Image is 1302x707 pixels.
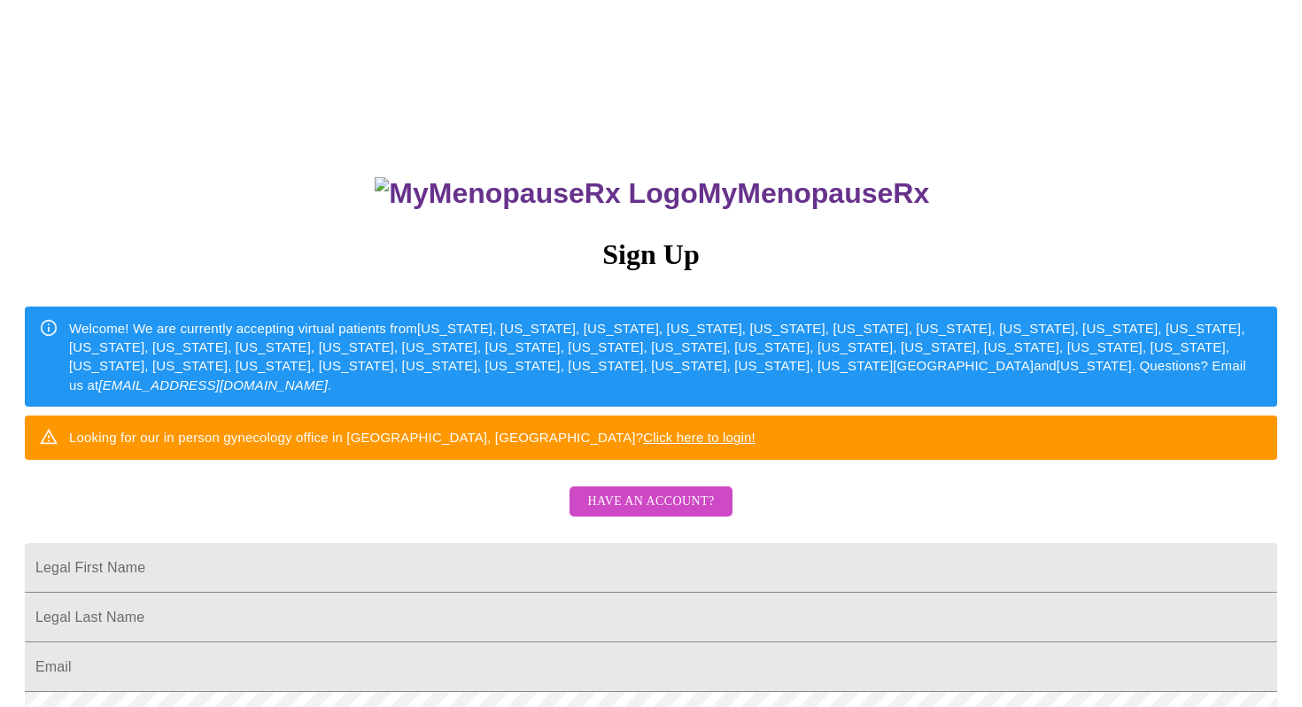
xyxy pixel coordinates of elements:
[375,177,697,210] img: MyMenopauseRx Logo
[69,312,1263,402] div: Welcome! We are currently accepting virtual patients from [US_STATE], [US_STATE], [US_STATE], [US...
[27,177,1278,210] h3: MyMenopauseRx
[587,491,714,513] span: Have an account?
[565,506,736,521] a: Have an account?
[570,486,732,517] button: Have an account?
[98,377,328,392] em: [EMAIL_ADDRESS][DOMAIN_NAME]
[69,421,756,454] div: Looking for our in person gynecology office in [GEOGRAPHIC_DATA], [GEOGRAPHIC_DATA]?
[643,430,756,445] a: Click here to login!
[25,238,1277,271] h3: Sign Up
